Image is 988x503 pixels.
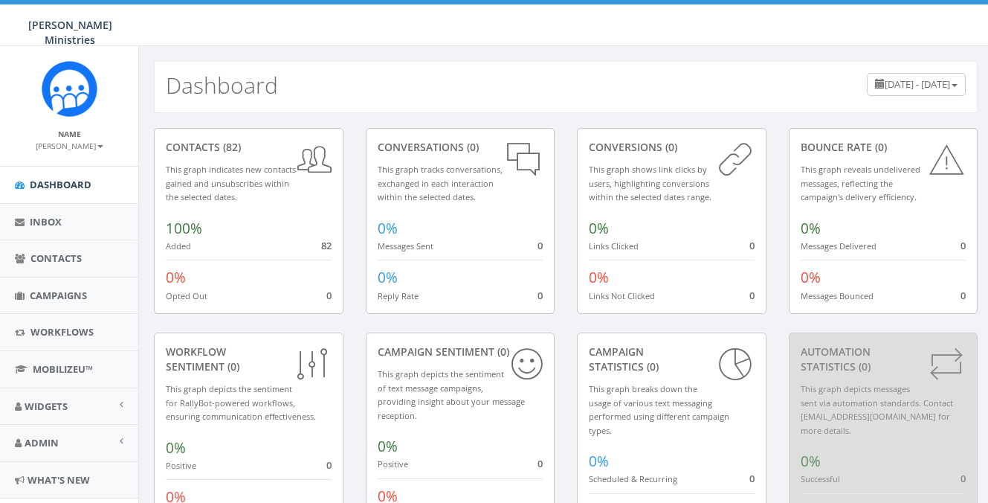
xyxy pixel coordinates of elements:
[801,345,966,374] div: Automation Statistics
[589,240,639,251] small: Links Clicked
[537,457,543,470] span: 0
[537,239,543,252] span: 0
[166,460,196,471] small: Positive
[166,290,207,301] small: Opted Out
[801,219,821,238] span: 0%
[378,219,398,238] span: 0%
[166,219,202,238] span: 100%
[801,452,821,471] span: 0%
[749,289,755,302] span: 0
[42,61,97,117] img: Rally_Corp_Icon.png
[589,164,711,202] small: This graph shows link clicks by users, highlighting conversions within the selected dates range.
[28,18,112,47] span: [PERSON_NAME] Ministries
[321,239,332,252] span: 82
[166,73,278,97] h2: Dashboard
[326,458,332,472] span: 0
[220,140,241,154] span: (82)
[801,473,840,484] small: Successful
[856,359,871,374] span: (0)
[30,325,94,339] span: Workflows
[378,164,503,202] small: This graph tracks conversations, exchanged in each interaction within the selected dates.
[960,289,966,302] span: 0
[225,359,239,374] span: (0)
[166,345,332,374] div: Workflow Sentiment
[378,345,543,359] div: Campaign Sentiment
[30,251,82,265] span: Contacts
[464,140,479,154] span: (0)
[644,359,659,374] span: (0)
[166,140,332,155] div: contacts
[589,290,655,301] small: Links Not Clicked
[36,138,103,152] a: [PERSON_NAME]
[749,472,755,485] span: 0
[537,289,543,302] span: 0
[378,458,408,470] small: Positive
[33,362,93,376] span: MobilizeU™
[589,383,729,436] small: This graph breaks down the usage of various text messaging performed using different campaign types.
[960,239,966,252] span: 0
[801,240,876,251] small: Messages Delivered
[378,368,525,421] small: This graph depicts the sentiment of text message campaigns, providing insight about your message ...
[28,473,90,487] span: What's New
[801,140,966,155] div: Bounce Rate
[801,383,953,436] small: This graph depicts messages sent via automation standards. Contact [EMAIL_ADDRESS][DOMAIN_NAME] f...
[885,77,950,91] span: [DATE] - [DATE]
[494,345,509,359] span: (0)
[378,240,433,251] small: Messages Sent
[25,400,68,413] span: Widgets
[749,239,755,252] span: 0
[589,140,755,155] div: conversions
[166,268,186,287] span: 0%
[589,452,609,471] span: 0%
[960,472,966,485] span: 0
[872,140,887,154] span: (0)
[378,140,543,155] div: conversations
[25,436,59,449] span: Admin
[166,240,191,251] small: Added
[589,268,609,287] span: 0%
[589,345,755,374] div: Campaign Statistics
[30,178,91,191] span: Dashboard
[378,437,398,456] span: 0%
[589,473,677,484] small: Scheduled & Recurring
[166,164,296,202] small: This graph indicates new contacts gained and unsubscribes within the selected dates.
[589,219,609,238] span: 0%
[58,129,81,139] small: Name
[30,289,87,302] span: Campaigns
[166,438,186,458] span: 0%
[801,268,821,287] span: 0%
[378,268,398,287] span: 0%
[326,289,332,302] span: 0
[662,140,677,154] span: (0)
[30,215,62,228] span: Inbox
[36,141,103,151] small: [PERSON_NAME]
[378,290,419,301] small: Reply Rate
[801,164,920,202] small: This graph reveals undelivered messages, reflecting the campaign's delivery efficiency.
[166,383,316,422] small: This graph depicts the sentiment for RallyBot-powered workflows, ensuring communication effective...
[801,290,874,301] small: Messages Bounced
